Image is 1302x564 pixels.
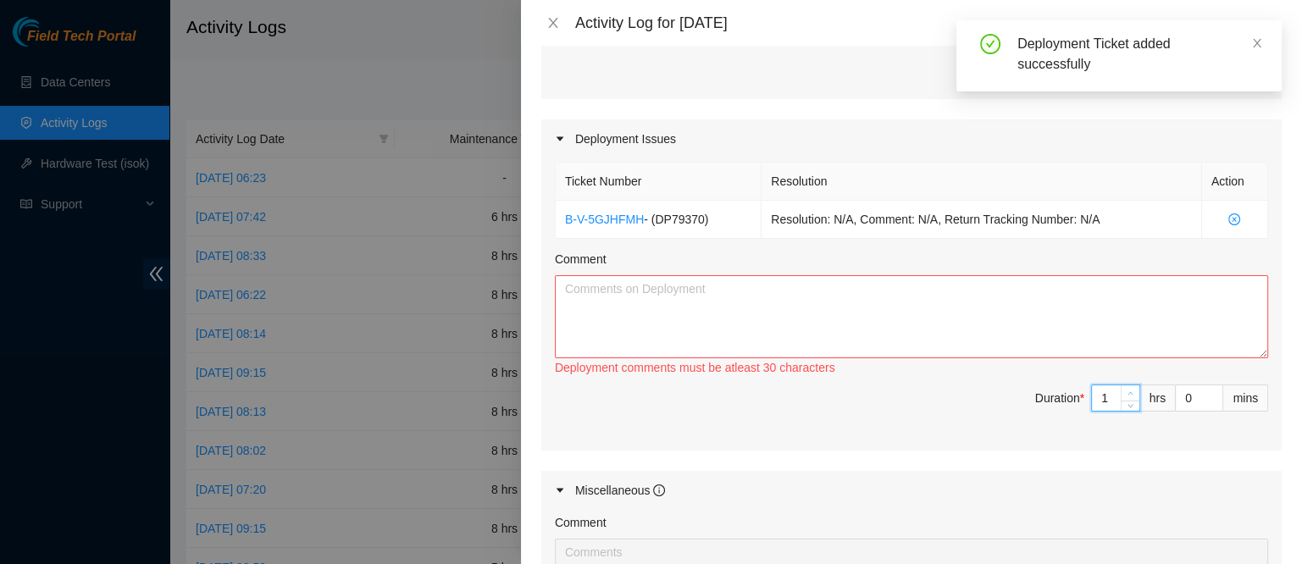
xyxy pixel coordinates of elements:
div: Duration [1035,389,1084,407]
div: Activity Log for [DATE] [575,14,1282,32]
span: check-circle [980,34,1000,54]
span: Decrease Value [1121,401,1139,411]
th: Ticket Number [556,163,762,201]
button: Close [541,15,565,31]
th: Resolution [762,163,1202,201]
div: Deployment Issues [541,119,1282,158]
span: caret-right [555,485,565,495]
th: Action [1202,163,1268,201]
span: - ( DP79370 ) [644,213,708,226]
a: B-V-5GJHFMH [565,213,644,226]
div: hrs [1140,384,1176,412]
span: info-circle [653,484,665,496]
label: Comment [555,250,607,268]
span: caret-right [555,134,565,144]
div: Deployment Ticket added successfully [1017,34,1261,75]
div: mins [1223,384,1268,412]
span: Increase Value [1121,385,1139,401]
span: up [1126,389,1136,399]
span: close [546,16,560,30]
span: close-circle [1211,213,1258,225]
div: Miscellaneous [575,481,666,500]
div: Deployment comments must be atleast 30 characters [555,358,1268,377]
div: Miscellaneous info-circle [541,471,1282,510]
td: Resolution: N/A, Comment: N/A, Return Tracking Number: N/A [762,201,1202,239]
span: close [1251,37,1263,49]
label: Comment [555,513,607,532]
span: down [1126,401,1136,411]
textarea: Comment [555,275,1268,358]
